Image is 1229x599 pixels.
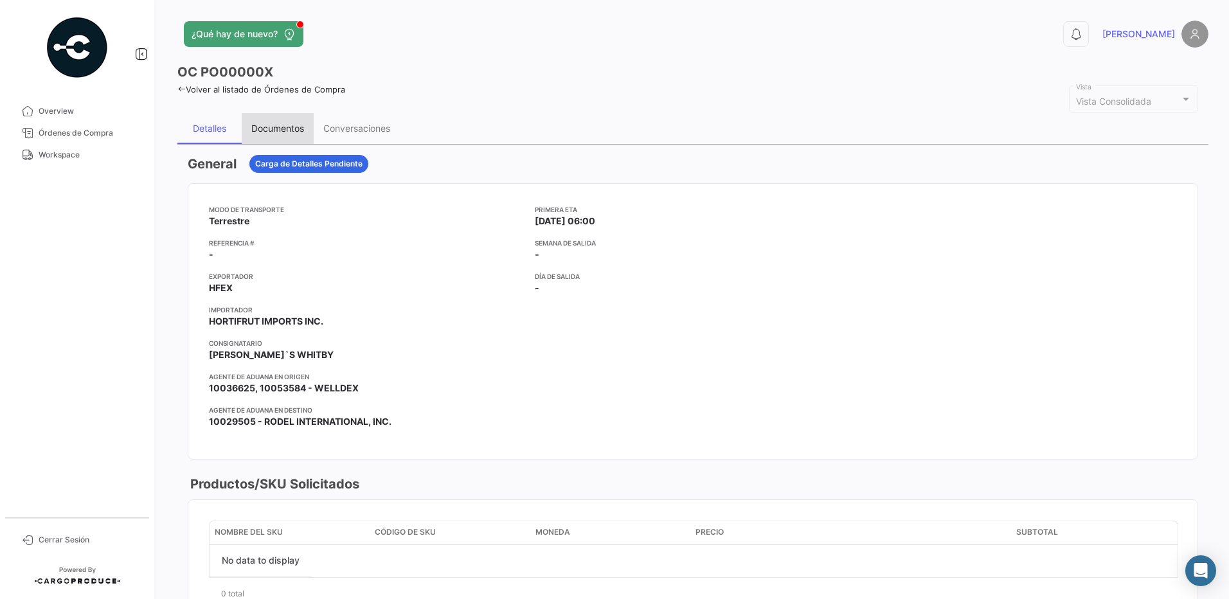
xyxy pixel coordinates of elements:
[209,238,525,248] app-card-info-title: Referencia #
[1185,555,1216,586] div: Abrir Intercom Messenger
[255,158,363,170] span: Carga de Detalles Pendiente
[39,105,139,117] span: Overview
[535,238,850,248] app-card-info-title: Semana de Salida
[209,405,525,415] app-card-info-title: Agente de Aduana en Destino
[209,415,391,428] span: 10029505 - RODEL INTERNATIONAL, INC.
[1102,28,1175,40] span: [PERSON_NAME]
[215,526,283,538] span: Nombre del SKU
[209,271,525,282] app-card-info-title: Exportador
[695,526,724,538] span: Precio
[10,144,144,166] a: Workspace
[177,84,345,94] a: Volver al listado de Órdenes de Compra
[39,149,139,161] span: Workspace
[530,521,690,544] datatable-header-cell: Moneda
[1181,21,1208,48] img: placeholder-user.png
[209,305,525,315] app-card-info-title: Importador
[209,204,525,215] app-card-info-title: Modo de Transporte
[1016,526,1058,538] span: Subtotal
[209,282,233,294] span: HFEX
[192,28,278,40] span: ¿Qué hay de nuevo?
[10,122,144,144] a: Órdenes de Compra
[209,215,249,228] span: Terrestre
[251,123,304,134] div: Documentos
[209,371,525,382] app-card-info-title: Agente de Aduana en Origen
[188,155,237,173] h3: General
[535,215,595,228] span: [DATE] 06:00
[209,338,525,348] app-card-info-title: Consignatario
[375,526,436,538] span: Código de SKU
[39,534,139,546] span: Cerrar Sesión
[188,475,359,493] h3: Productos/SKU Solicitados
[210,545,312,577] div: No data to display
[535,282,539,294] span: -
[193,123,226,134] div: Detalles
[177,63,273,81] h3: OC PO00000X
[209,315,323,328] span: HORTIFRUT IMPORTS INC.
[535,271,850,282] app-card-info-title: Día de Salida
[45,15,109,80] img: powered-by.png
[10,100,144,122] a: Overview
[535,526,570,538] span: Moneda
[370,521,530,544] datatable-header-cell: Código de SKU
[184,21,303,47] button: ¿Qué hay de nuevo?
[535,248,539,261] span: -
[210,521,370,544] datatable-header-cell: Nombre del SKU
[323,123,390,134] div: Conversaciones
[209,348,334,361] span: [PERSON_NAME]`S WHITBY
[39,127,139,139] span: Órdenes de Compra
[535,204,850,215] app-card-info-title: Primera ETA
[209,248,213,261] span: -
[1076,96,1151,107] mat-select-trigger: Vista Consolidada
[209,382,359,395] span: 10036625, 10053584 - WELLDEX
